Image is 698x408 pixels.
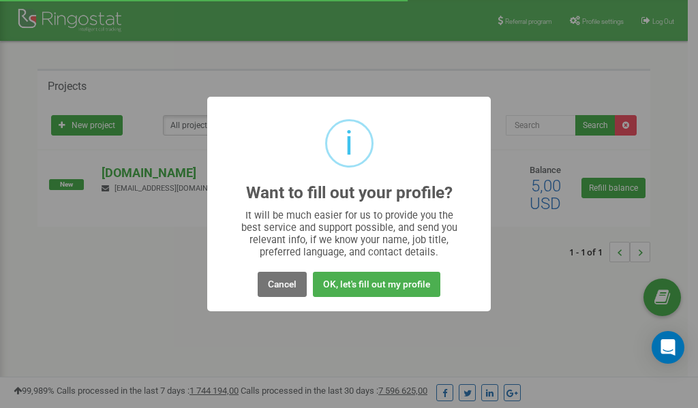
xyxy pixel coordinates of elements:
[258,272,307,297] button: Cancel
[234,209,464,258] div: It will be much easier for us to provide you the best service and support possible, and send you ...
[246,184,453,202] h2: Want to fill out your profile?
[313,272,440,297] button: OK, let's fill out my profile
[652,331,684,364] div: Open Intercom Messenger
[345,121,353,166] div: i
